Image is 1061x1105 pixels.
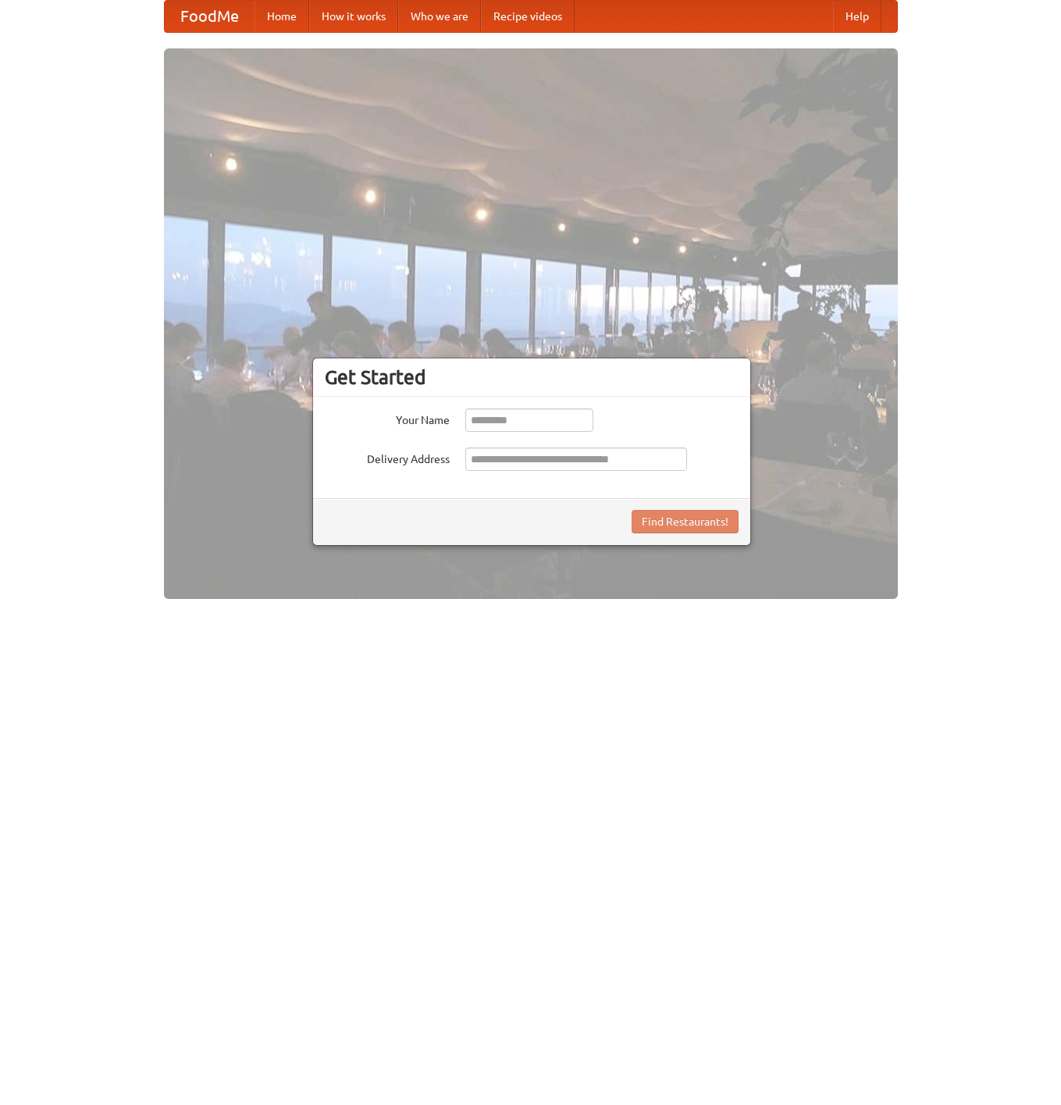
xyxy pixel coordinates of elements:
[325,365,739,389] h3: Get Started
[481,1,575,32] a: Recipe videos
[165,1,255,32] a: FoodMe
[309,1,398,32] a: How it works
[325,447,450,467] label: Delivery Address
[833,1,881,32] a: Help
[325,408,450,428] label: Your Name
[632,510,739,533] button: Find Restaurants!
[255,1,309,32] a: Home
[398,1,481,32] a: Who we are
